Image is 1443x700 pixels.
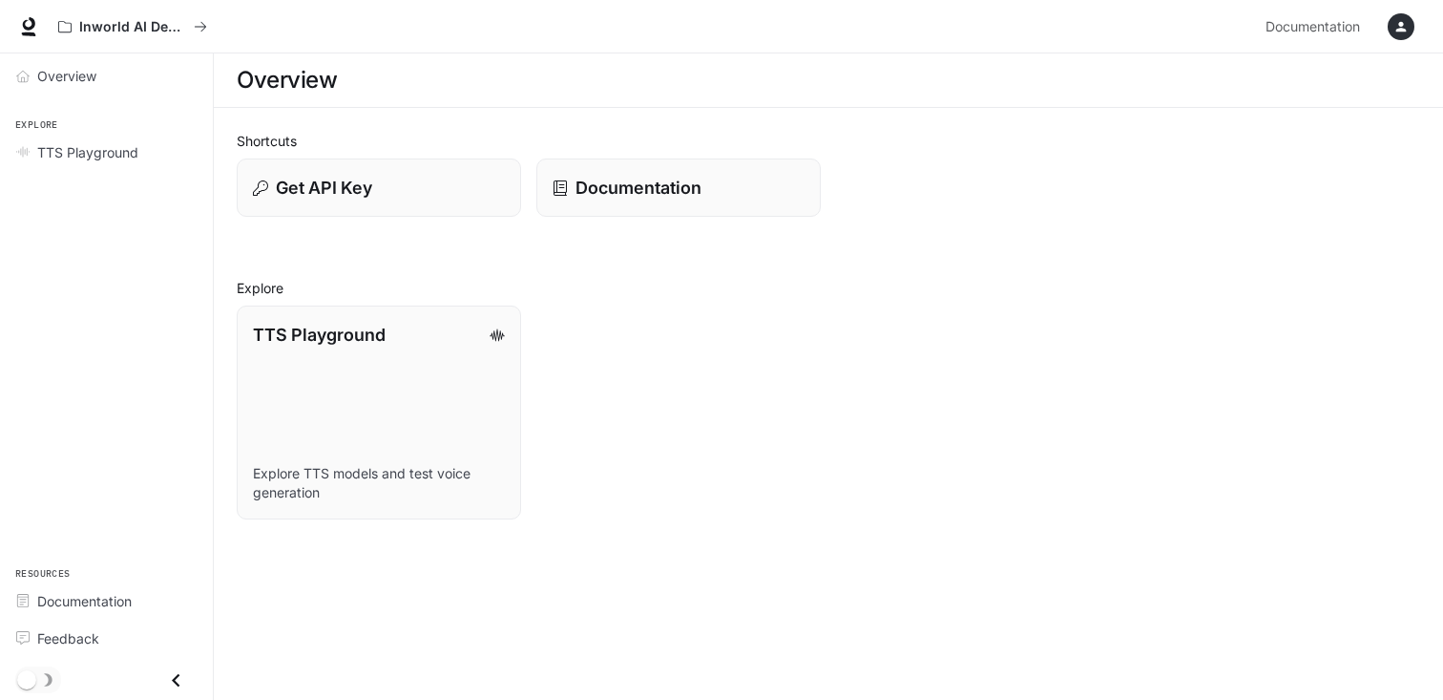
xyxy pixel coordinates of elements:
a: TTS PlaygroundExplore TTS models and test voice generation [237,306,521,520]
button: All workspaces [50,8,216,46]
a: TTS Playground [8,136,205,169]
span: Feedback [37,628,99,648]
p: Documentation [575,175,701,201]
a: Overview [8,59,205,93]
h2: Explore [237,278,1420,298]
span: Documentation [1265,15,1360,39]
a: Documentation [1258,8,1374,46]
span: Overview [37,66,96,86]
a: Documentation [8,584,205,618]
a: Documentation [536,159,821,217]
button: Close drawer [155,661,198,700]
p: Inworld AI Demos [79,19,186,35]
p: Get API Key [276,175,372,201]
span: TTS Playground [37,142,138,162]
a: Feedback [8,622,205,655]
h1: Overview [237,61,337,99]
p: TTS Playground [253,322,386,348]
span: Documentation [37,591,132,611]
span: Dark mode toggle [17,668,36,689]
button: Get API Key [237,159,521,217]
h2: Shortcuts [237,131,1420,151]
p: Explore TTS models and test voice generation [253,464,505,502]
